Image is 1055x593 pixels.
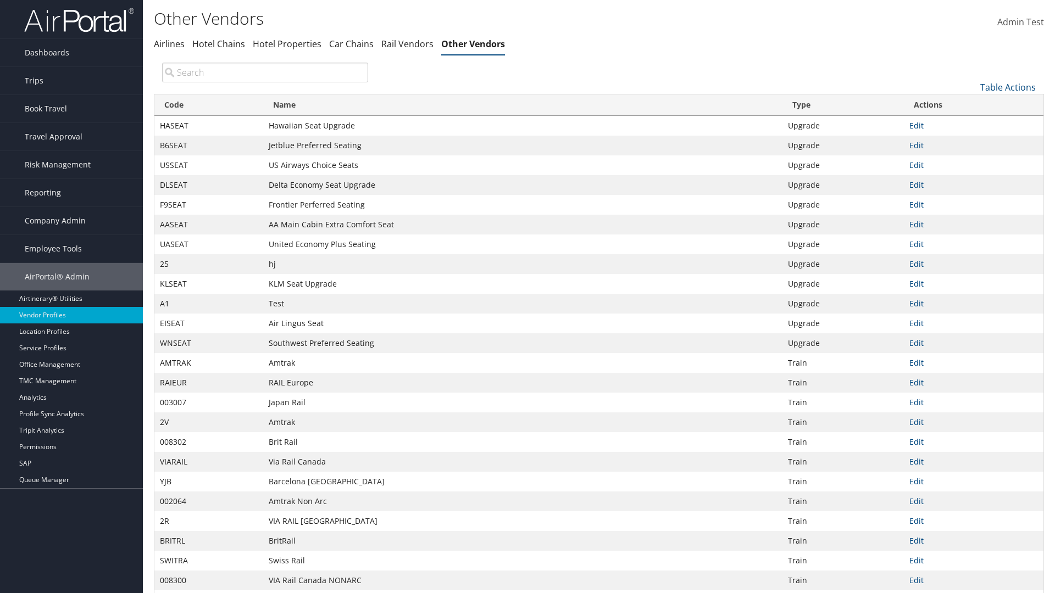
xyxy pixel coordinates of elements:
td: Train [782,412,904,432]
td: Upgrade [782,274,904,294]
span: Company Admin [25,207,86,234]
td: Train [782,393,904,412]
td: Upgrade [782,333,904,353]
td: US Airways Choice Seats [263,155,782,175]
h1: Other Vendors [154,7,747,30]
td: Train [782,373,904,393]
td: Amtrak [263,412,782,432]
td: 25 [154,254,263,274]
a: Edit [909,180,924,190]
td: F9SEAT [154,195,263,215]
td: RAIEUR [154,373,263,393]
span: Dashboards [25,39,69,66]
td: 003007 [154,393,263,412]
a: Edit [909,219,924,230]
td: KLSEAT [154,274,263,294]
td: WNSEAT [154,333,263,353]
td: Train [782,353,904,373]
a: Other Vendors [441,38,505,50]
th: Type: activate to sort column ascending [782,94,904,116]
a: Edit [909,318,924,328]
td: Upgrade [782,234,904,254]
a: Edit [909,160,924,170]
td: DLSEAT [154,175,263,195]
th: Code: activate to sort column ascending [154,94,263,116]
td: 008302 [154,432,263,452]
a: Edit [909,239,924,249]
td: 2R [154,511,263,531]
td: Train [782,570,904,590]
a: Edit [909,496,924,506]
td: SWITRA [154,551,263,570]
a: Edit [909,575,924,585]
td: Upgrade [782,155,904,175]
span: Book Travel [25,95,67,122]
a: Edit [909,338,924,348]
td: United Economy Plus Seating [263,234,782,254]
td: BritRail [263,531,782,551]
td: B6SEAT [154,136,263,155]
a: Edit [909,120,924,131]
td: Upgrade [782,116,904,136]
span: Trips [25,67,43,94]
td: HASEAT [154,116,263,136]
td: Southwest Preferred Seating [263,333,782,353]
td: Via Rail Canada [263,452,782,472]
td: YJB [154,472,263,491]
td: Upgrade [782,314,904,333]
td: USSEAT [154,155,263,175]
td: BRITRL [154,531,263,551]
a: Edit [909,377,924,388]
a: Edit [909,437,924,447]
th: Actions [904,94,1043,116]
td: EISEAT [154,314,263,333]
td: Test [263,294,782,314]
a: Car Chains [329,38,374,50]
td: hj [263,254,782,274]
a: Edit [909,357,924,368]
td: Japan Rail [263,393,782,412]
span: Admin Test [997,16,1044,28]
td: Train [782,491,904,511]
td: Upgrade [782,294,904,314]
td: 002064 [154,491,263,511]
td: Barcelona [GEOGRAPHIC_DATA] [263,472,782,491]
td: RAIL Europe [263,373,782,393]
td: Train [782,511,904,531]
td: Frontier Perferred Seating [263,195,782,215]
a: Edit [909,278,924,289]
a: Edit [909,417,924,427]
a: Edit [909,140,924,150]
td: Upgrade [782,254,904,274]
td: Train [782,472,904,491]
td: UASEAT [154,234,263,254]
td: Amtrak [263,353,782,373]
td: 008300 [154,570,263,590]
td: VIARAIL [154,452,263,472]
td: A1 [154,294,263,314]
td: Swiss Rail [263,551,782,570]
td: Upgrade [782,195,904,215]
td: AA Main Cabin Extra Comfort Seat [263,215,782,234]
td: Upgrade [782,136,904,155]
td: Train [782,452,904,472]
td: Hawaiian Seat Upgrade [263,116,782,136]
a: Edit [909,298,924,309]
a: Edit [909,397,924,407]
td: 2V [154,412,263,432]
td: AASEAT [154,215,263,234]
td: Train [782,551,904,570]
td: Upgrade [782,175,904,195]
a: Hotel Chains [192,38,245,50]
td: Delta Economy Seat Upgrade [263,175,782,195]
td: VIA Rail Canada NONARC [263,570,782,590]
a: Edit [909,555,924,566]
a: Edit [909,259,924,269]
td: Air Lingus Seat [263,314,782,333]
th: Name: activate to sort column ascending [263,94,782,116]
a: Edit [909,456,924,467]
span: Reporting [25,179,61,206]
a: Hotel Properties [253,38,321,50]
td: Train [782,531,904,551]
a: Edit [909,516,924,526]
